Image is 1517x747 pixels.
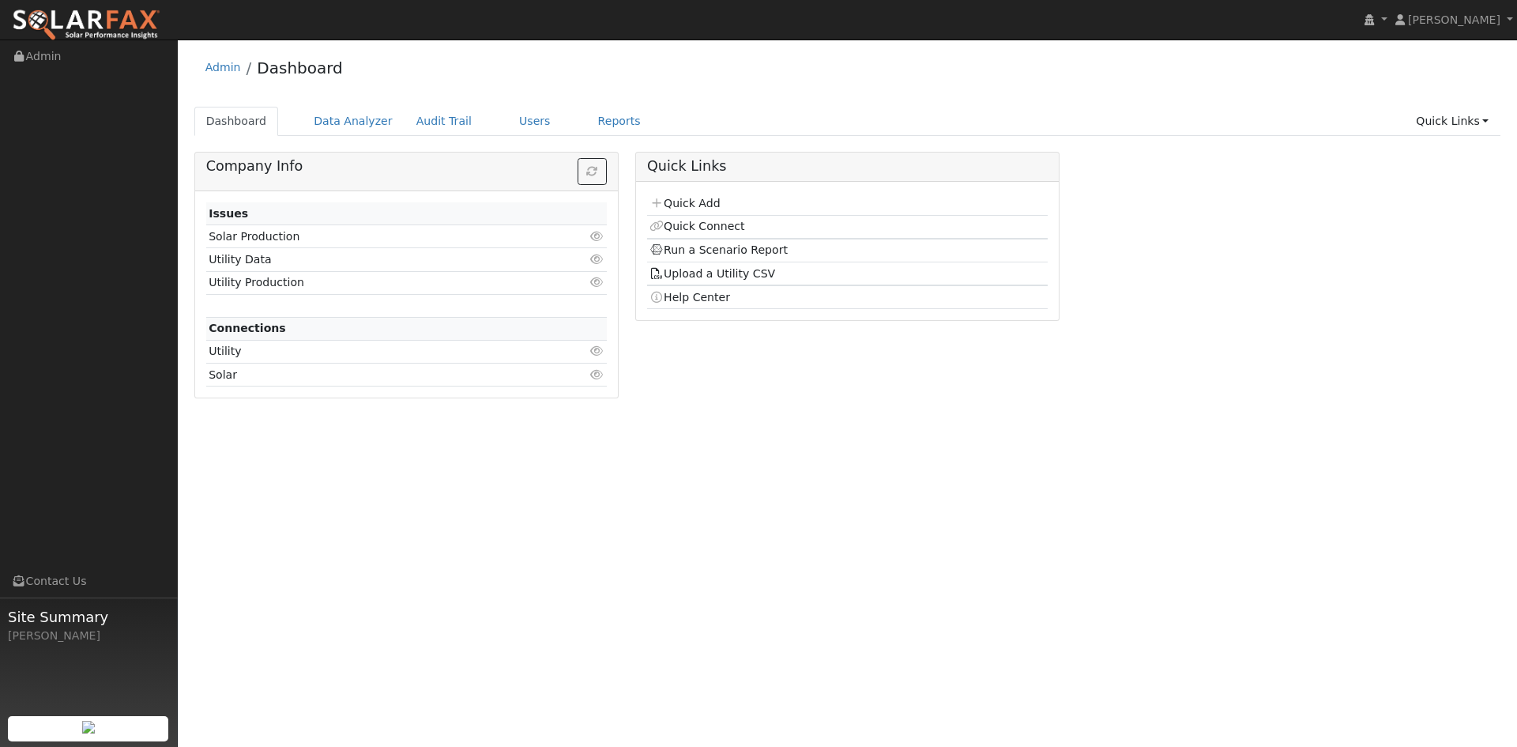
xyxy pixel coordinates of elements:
[405,107,484,136] a: Audit Trail
[649,220,744,232] a: Quick Connect
[649,267,775,280] a: Upload a Utility CSV
[590,277,604,288] i: Click to view
[507,107,563,136] a: Users
[206,248,542,271] td: Utility Data
[590,254,604,265] i: Click to view
[12,9,160,42] img: SolarFax
[1404,107,1500,136] a: Quick Links
[649,243,788,256] a: Run a Scenario Report
[302,107,405,136] a: Data Analyzer
[206,364,542,387] td: Solar
[206,271,542,294] td: Utility Production
[194,107,279,136] a: Dashboard
[206,158,607,175] h5: Company Info
[647,158,1048,175] h5: Quick Links
[82,721,95,734] img: retrieve
[206,225,542,248] td: Solar Production
[586,107,653,136] a: Reports
[590,231,604,242] i: Click to view
[205,61,241,74] a: Admin
[649,197,720,209] a: Quick Add
[590,369,604,380] i: Click to view
[8,606,169,628] span: Site Summary
[8,628,169,644] div: [PERSON_NAME]
[649,291,730,304] a: Help Center
[209,207,248,220] strong: Issues
[209,322,286,334] strong: Connections
[590,345,604,357] i: Click to view
[1408,13,1500,26] span: [PERSON_NAME]
[257,58,343,77] a: Dashboard
[206,340,542,363] td: Utility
